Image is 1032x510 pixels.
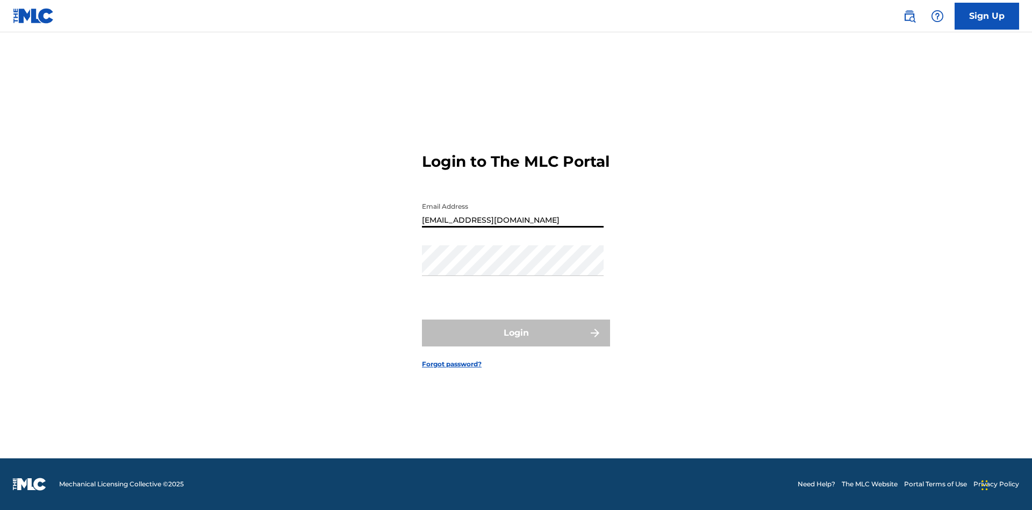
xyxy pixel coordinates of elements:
[842,479,898,489] a: The MLC Website
[927,5,948,27] div: Help
[13,8,54,24] img: MLC Logo
[981,469,988,501] div: Drag
[931,10,944,23] img: help
[798,479,835,489] a: Need Help?
[904,479,967,489] a: Portal Terms of Use
[903,10,916,23] img: search
[978,458,1032,510] iframe: Chat Widget
[422,359,482,369] a: Forgot password?
[899,5,920,27] a: Public Search
[422,152,610,171] h3: Login to The MLC Portal
[955,3,1019,30] a: Sign Up
[59,479,184,489] span: Mechanical Licensing Collective © 2025
[973,479,1019,489] a: Privacy Policy
[13,478,46,491] img: logo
